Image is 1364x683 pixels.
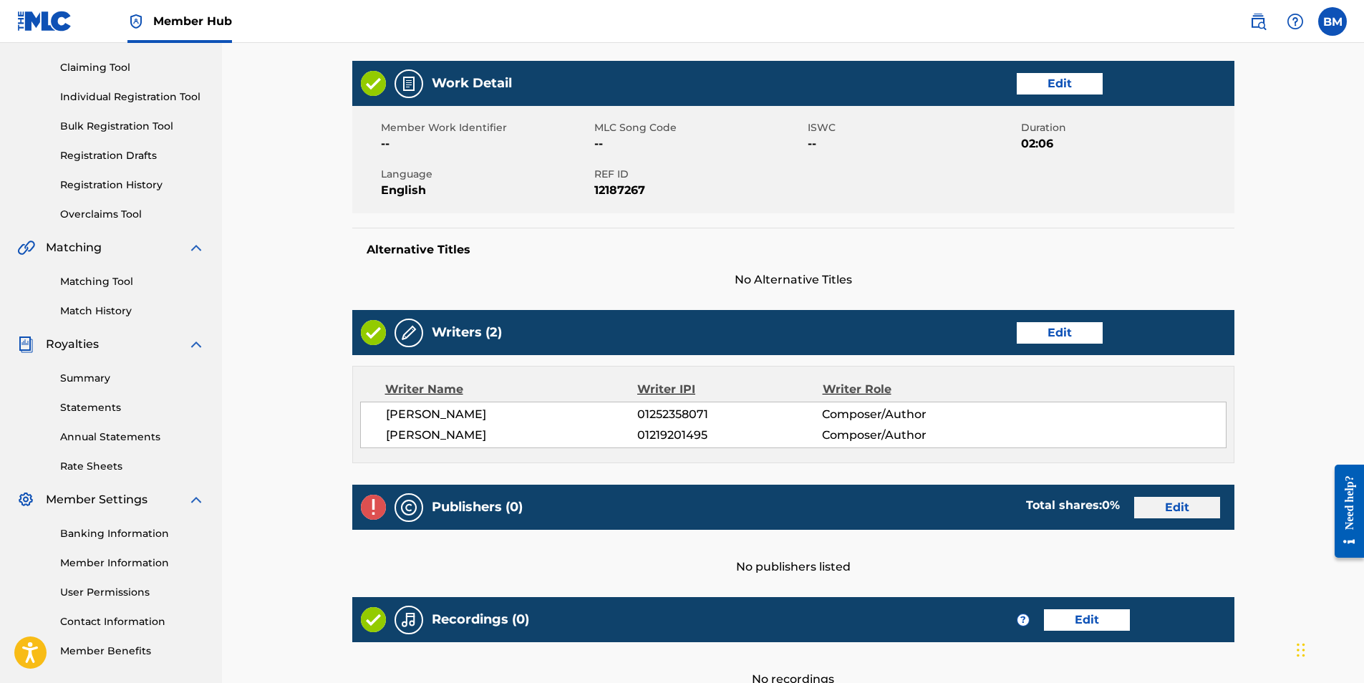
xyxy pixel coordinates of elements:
img: Valid [361,71,386,96]
a: Registration Drafts [60,148,205,163]
span: 01219201495 [637,427,822,444]
span: [PERSON_NAME] [386,406,638,423]
span: Duration [1021,120,1231,135]
span: 01252358071 [637,406,822,423]
img: Publishers [400,499,417,516]
a: Edit [1017,73,1103,95]
a: Edit [1134,497,1220,518]
div: Drag [1297,629,1305,672]
a: Bulk Registration Tool [60,119,205,134]
img: Valid [361,320,386,345]
a: Registration History [60,178,205,193]
img: Matching [17,239,35,256]
a: Edit [1017,322,1103,344]
div: User Menu [1318,7,1347,36]
h5: Writers (2) [432,324,502,341]
img: Work Detail [400,75,417,92]
h5: Publishers (0) [432,499,523,515]
img: Recordings [400,611,417,629]
img: Top Rightsholder [127,13,145,30]
iframe: Resource Center [1324,454,1364,569]
div: Writer Role [823,381,991,398]
a: Member Information [60,556,205,571]
span: 02:06 [1021,135,1231,152]
span: Composer/Author [822,427,990,444]
a: Contact Information [60,614,205,629]
span: ? [1017,614,1029,626]
img: Invalid [361,495,386,520]
img: search [1249,13,1267,30]
a: Claiming Tool [60,60,205,75]
span: Matching [46,239,102,256]
span: Language [381,167,591,182]
h5: Alternative Titles [367,243,1220,257]
span: Member Hub [153,13,232,29]
span: -- [808,135,1017,152]
span: 0 % [1102,498,1120,512]
iframe: Chat Widget [1292,614,1364,683]
img: Member Settings [17,491,34,508]
img: expand [188,239,205,256]
span: Royalties [46,336,99,353]
div: Writer IPI [637,381,823,398]
img: help [1287,13,1304,30]
span: Member Settings [46,491,147,508]
h5: Recordings (0) [432,611,529,628]
span: REF ID [594,167,804,182]
a: Annual Statements [60,430,205,445]
span: ISWC [808,120,1017,135]
img: Writers [400,324,417,341]
span: -- [594,135,804,152]
span: -- [381,135,591,152]
div: Help [1281,7,1310,36]
a: Member Benefits [60,644,205,659]
a: Banking Information [60,526,205,541]
a: Statements [60,400,205,415]
img: Royalties [17,336,34,353]
span: 12187267 [594,182,804,199]
span: [PERSON_NAME] [386,427,638,444]
a: User Permissions [60,585,205,600]
a: Summary [60,371,205,386]
h5: Work Detail [432,75,512,92]
a: Edit [1044,609,1130,631]
span: English [381,182,591,199]
img: expand [188,491,205,508]
div: Total shares: [1026,497,1120,514]
a: Individual Registration Tool [60,89,205,105]
div: Writer Name [385,381,638,398]
span: No Alternative Titles [352,271,1234,289]
img: expand [188,336,205,353]
span: Member Work Identifier [381,120,591,135]
a: Match History [60,304,205,319]
a: Matching Tool [60,274,205,289]
a: Rate Sheets [60,459,205,474]
div: No publishers listed [352,530,1234,576]
img: MLC Logo [17,11,72,32]
img: Valid [361,607,386,632]
span: Composer/Author [822,406,990,423]
a: Overclaims Tool [60,207,205,222]
a: Public Search [1244,7,1272,36]
span: MLC Song Code [594,120,804,135]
